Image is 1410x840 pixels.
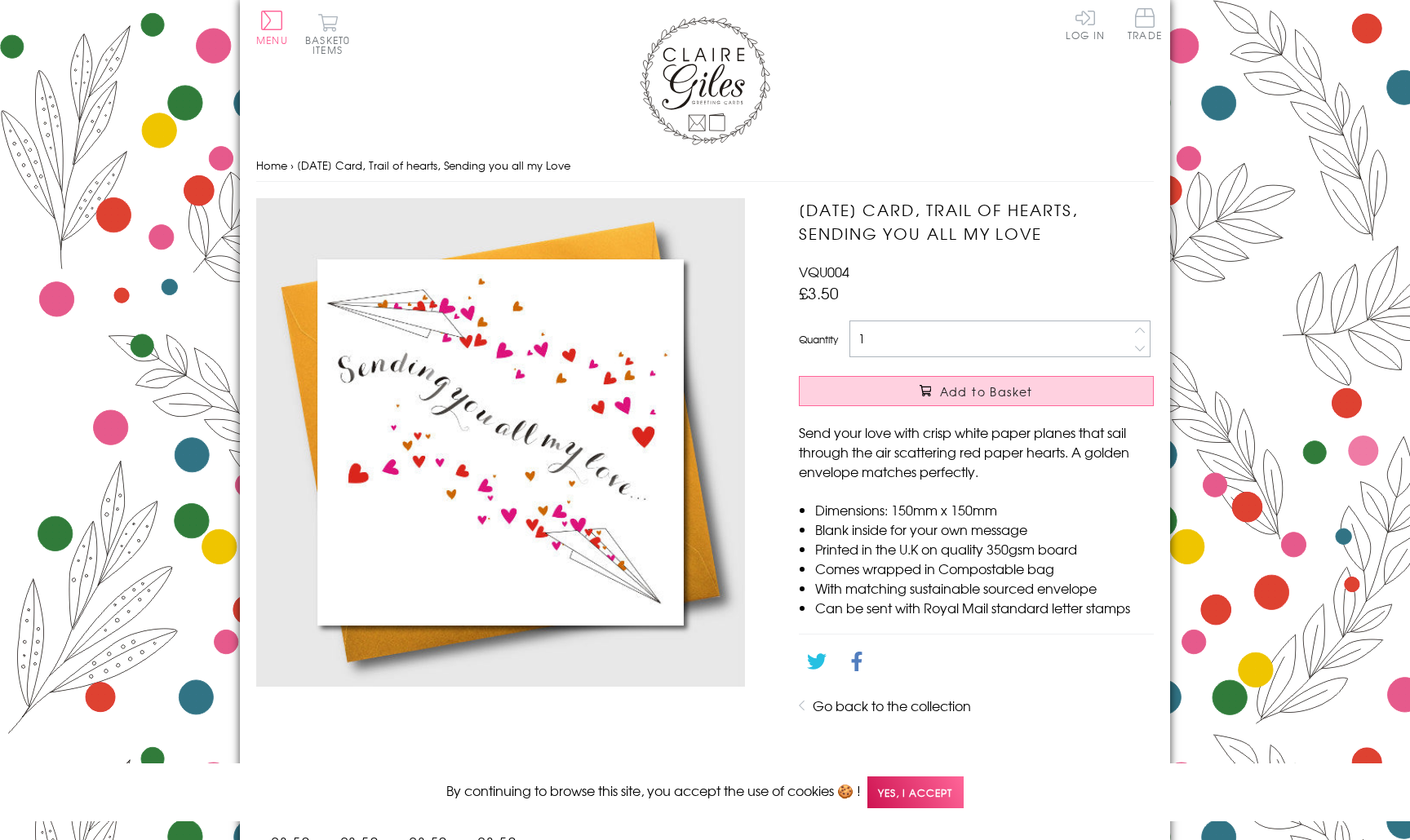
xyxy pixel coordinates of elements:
li: Blank inside for your own message [815,519,1154,539]
span: Menu [256,33,288,47]
img: Valentine's Day Card, Trail of hearts, Sending you all my Love [256,198,746,687]
h1: [DATE] Card, Trail of hearts, Sending you all my Love [799,198,1154,245]
a: Log In [1066,8,1105,40]
li: With matching sustainable sourced envelope [815,578,1154,598]
span: VQU004 [799,262,849,281]
span: Yes, I accept [867,776,964,808]
img: Claire Giles Greetings Cards [640,16,770,145]
button: Add to Basket [799,376,1154,406]
li: Can be sent with Royal Mail standard letter stamps [815,598,1154,617]
span: 0 items [313,33,350,57]
li: Comes wrapped in Compostable bag [815,559,1154,578]
button: Menu [256,11,288,45]
span: › [290,157,294,173]
span: Add to Basket [940,383,1033,400]
span: [DATE] Card, Trail of hearts, Sending you all my Love [297,157,570,173]
span: Trade [1128,8,1162,40]
p: Send your love with crisp white paper planes that sail through the air scattering red paper heart... [799,422,1154,481]
label: Quantity [799,332,838,347]
a: Trade [1128,8,1162,43]
a: Home [256,157,287,173]
a: Go back to the collection [813,696,971,715]
nav: breadcrumbs [256,149,1154,183]
li: Printed in the U.K on quality 350gsm board [815,539,1154,559]
button: Basket0 items [305,13,350,55]
span: £3.50 [799,281,839,304]
li: Dimensions: 150mm x 150mm [815,500,1154,519]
